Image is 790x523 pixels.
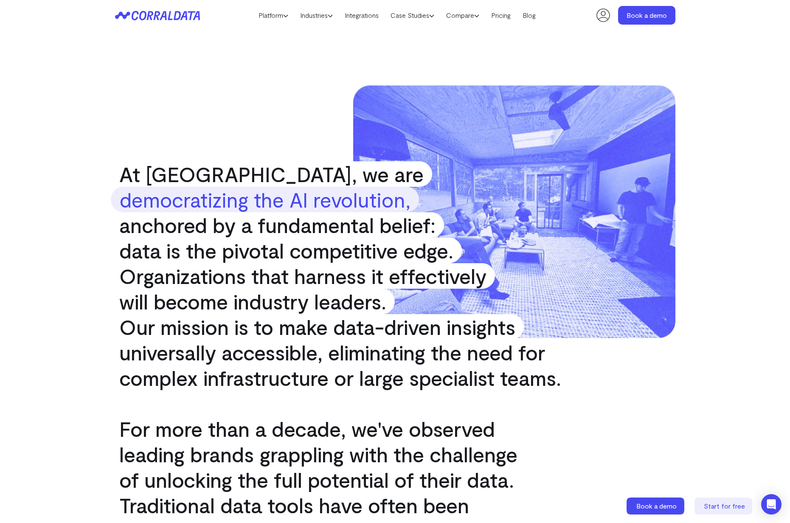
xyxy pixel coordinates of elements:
[253,9,294,22] a: Platform
[111,289,395,314] span: will become industry leaders.
[111,416,503,441] span: For more than a decade, we've observed
[111,492,478,518] span: Traditional data tools have often been
[111,340,554,365] span: universally accessible, eliminating the need for
[385,9,440,22] a: Case Studies
[111,212,444,238] span: anchored by a fundamental belief:
[627,498,686,515] a: Book a demo
[517,9,542,22] a: Blog
[111,187,419,212] strong: democratizing the AI revolution,
[111,238,462,263] span: data is the pivotal competitive edge.
[440,9,485,22] a: Compare
[485,9,517,22] a: Pricing
[111,161,432,187] span: At [GEOGRAPHIC_DATA], we are
[111,365,570,391] span: complex infrastructure or large specialist teams.
[111,467,523,492] span: of unlocking the full potential of their data.
[761,494,782,515] div: Open Intercom Messenger
[618,6,675,25] a: Book a demo
[294,9,339,22] a: Industries
[636,502,677,510] span: Book a demo
[339,9,385,22] a: Integrations
[704,502,745,510] span: Start for free
[111,263,495,289] span: Organizations that harness it effectively
[694,498,754,515] a: Start for free
[111,441,526,467] span: leading brands grappling with the challenge
[111,314,524,340] span: Our mission is to make data-driven insights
